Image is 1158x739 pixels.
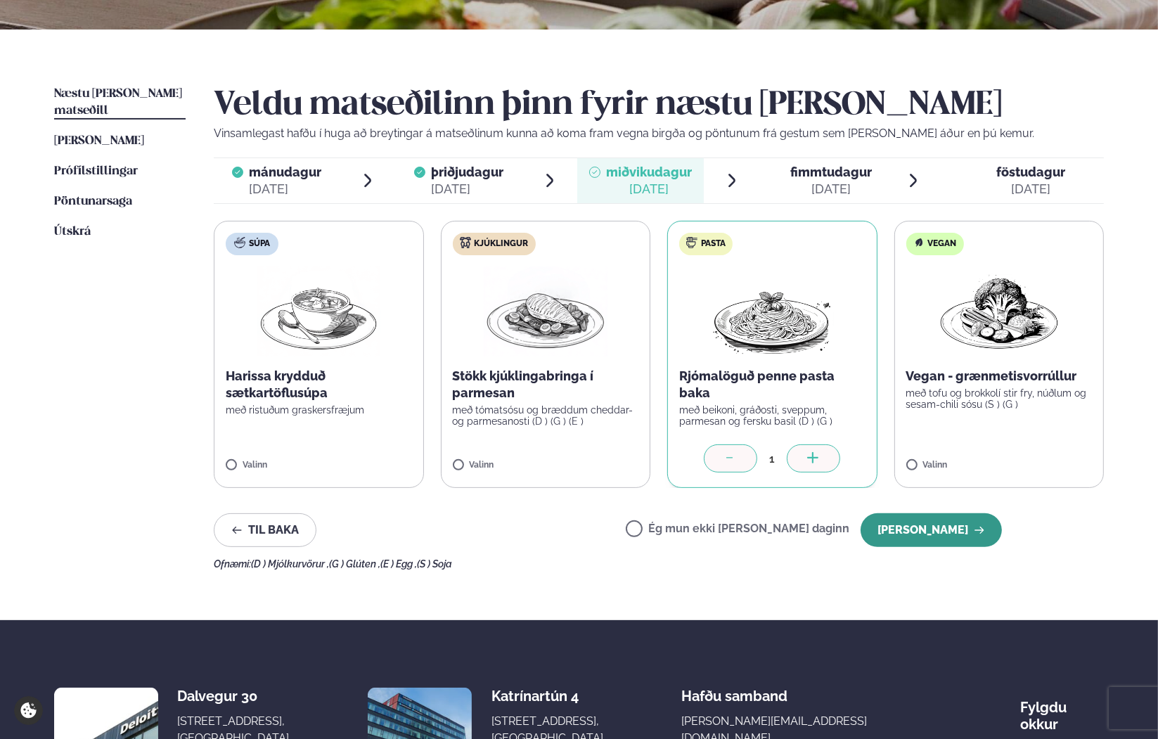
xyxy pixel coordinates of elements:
[54,135,144,147] span: [PERSON_NAME]
[710,266,834,356] img: Spagetti.png
[54,163,138,180] a: Prófílstillingar
[329,558,380,570] span: (G ) Glúten ,
[679,368,866,401] p: Rjómalöguð penne pasta baka
[431,165,503,179] span: þriðjudagur
[701,238,726,250] span: Pasta
[790,181,872,198] div: [DATE]
[214,86,1104,125] h2: Veldu matseðilinn þinn fyrir næstu [PERSON_NAME]
[54,193,132,210] a: Pöntunarsaga
[460,237,471,248] img: chicken.svg
[606,181,692,198] div: [DATE]
[226,368,412,401] p: Harissa krydduð sætkartöflusúpa
[214,513,316,547] button: Til baka
[996,165,1065,179] span: föstudagur
[686,237,697,248] img: pasta.svg
[453,368,639,401] p: Stökk kjúklingabringa í parmesan
[380,558,417,570] span: (E ) Egg ,
[996,181,1065,198] div: [DATE]
[790,165,872,179] span: fimmtudagur
[475,238,529,250] span: Kjúklingur
[54,226,91,238] span: Útskrá
[906,368,1093,385] p: Vegan - grænmetisvorrúllur
[54,195,132,207] span: Pöntunarsaga
[249,238,270,250] span: Súpa
[861,513,1002,547] button: [PERSON_NAME]
[431,181,503,198] div: [DATE]
[491,688,603,705] div: Katrínartún 4
[484,266,607,356] img: Chicken-breast.png
[1021,688,1104,733] div: Fylgdu okkur
[679,404,866,427] p: með beikoni, gráðosti, sveppum, parmesan og fersku basil (D ) (G )
[757,451,787,467] div: 1
[54,133,144,150] a: [PERSON_NAME]
[54,88,182,117] span: Næstu [PERSON_NAME] matseðill
[226,404,412,416] p: með ristuðum graskersfræjum
[214,125,1104,142] p: Vinsamlegast hafðu í huga að breytingar á matseðlinum kunna að koma fram vegna birgða og pöntunum...
[249,165,321,179] span: mánudagur
[937,266,1061,356] img: Vegan.png
[453,404,639,427] p: með tómatsósu og bræddum cheddar- og parmesanosti (D ) (G ) (E )
[54,165,138,177] span: Prófílstillingar
[14,696,43,725] a: Cookie settings
[249,181,321,198] div: [DATE]
[906,387,1093,410] p: með tofu og brokkolí stir fry, núðlum og sesam-chili sósu (S ) (G )
[251,558,329,570] span: (D ) Mjólkurvörur ,
[54,224,91,240] a: Útskrá
[234,237,245,248] img: soup.svg
[178,688,290,705] div: Dalvegur 30
[681,676,787,705] span: Hafðu samband
[913,237,925,248] img: Vegan.svg
[54,86,186,120] a: Næstu [PERSON_NAME] matseðill
[928,238,957,250] span: Vegan
[417,558,452,570] span: (S ) Soja
[257,266,380,356] img: Soup.png
[606,165,692,179] span: miðvikudagur
[214,558,1104,570] div: Ofnæmi:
